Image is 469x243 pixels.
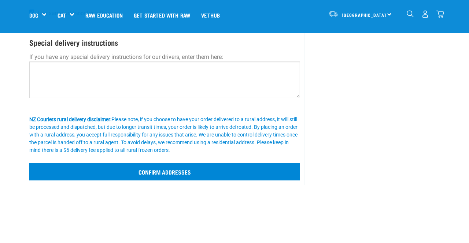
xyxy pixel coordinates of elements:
[407,10,414,17] img: home-icon-1@2x.png
[29,116,111,122] b: NZ Couriers rural delivery disclaimer:
[29,163,300,180] input: Confirm addresses
[328,11,338,17] img: van-moving.png
[29,116,300,154] div: Please note, if you choose to have your order delivered to a rural address, it will still be proc...
[29,38,300,46] h4: Special delivery instructions
[29,53,300,61] p: If you have any special delivery instructions for our drivers, enter them here:
[196,0,225,30] a: Vethub
[436,10,444,18] img: home-icon@2x.png
[58,11,66,19] a: Cat
[421,10,429,18] img: user.png
[342,14,386,16] span: [GEOGRAPHIC_DATA]
[80,0,128,30] a: Raw Education
[29,11,38,19] a: Dog
[128,0,196,30] a: Get started with Raw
